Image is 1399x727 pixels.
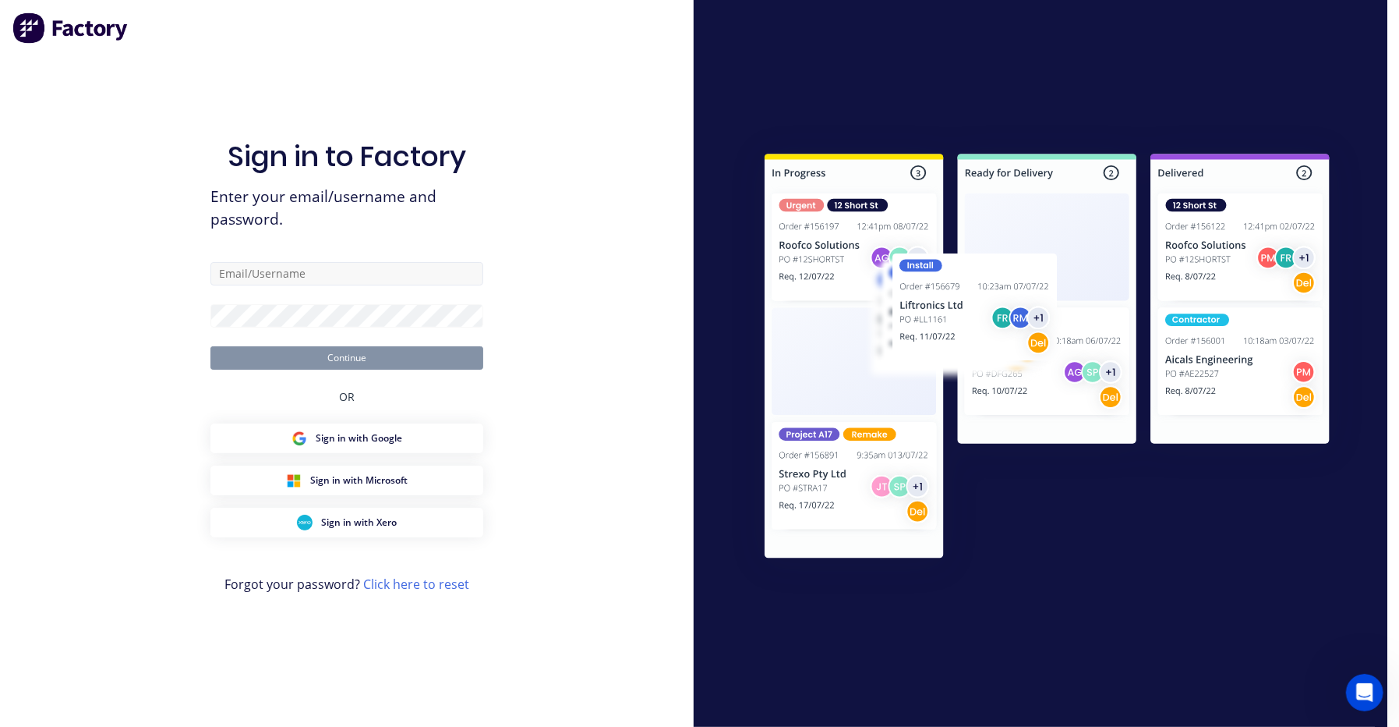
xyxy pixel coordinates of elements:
[297,515,313,530] img: Xero Sign in
[311,473,408,488] span: Sign in with Microsoft
[210,466,483,495] button: Microsoft Sign inSign in with Microsoft
[291,431,307,446] img: Google Sign in
[210,186,483,231] span: Enter your email/username and password.
[339,370,355,424] div: OR
[228,140,466,173] h1: Sign in to Factory
[210,508,483,537] button: Xero Sign inSign in with Xero
[210,262,483,285] input: Email/Username
[12,12,129,44] img: Factory
[316,431,403,445] span: Sign in with Google
[286,473,302,488] img: Microsoft Sign in
[322,516,397,530] span: Sign in with Xero
[210,346,483,370] button: Continue
[1346,674,1383,711] iframe: Intercom live chat
[224,575,469,594] span: Forgot your password?
[363,576,469,593] a: Click here to reset
[210,424,483,453] button: Google Sign inSign in with Google
[730,122,1364,595] img: Sign in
